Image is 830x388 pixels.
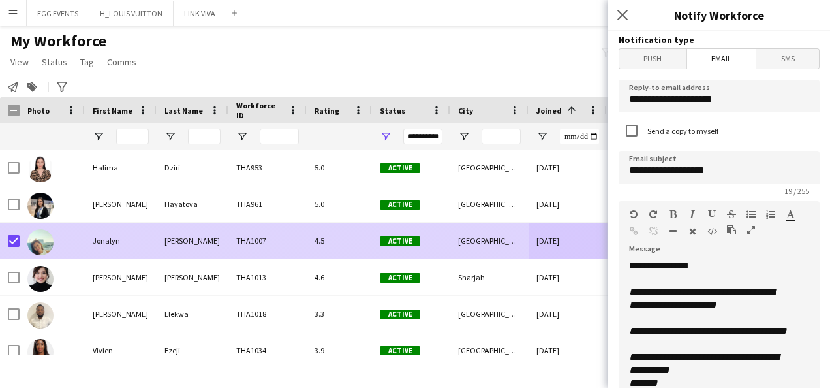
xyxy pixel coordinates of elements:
[629,209,638,219] button: Undo
[307,186,372,222] div: 5.0
[54,79,70,95] app-action-btn: Advanced filters
[450,186,529,222] div: [GEOGRAPHIC_DATA]
[619,34,820,46] h3: Notification type
[10,31,106,51] span: My Workforce
[188,129,221,144] input: Last Name Filter Input
[307,296,372,332] div: 3.3
[157,259,228,295] div: [PERSON_NAME]
[307,150,372,186] div: 5.0
[85,332,157,368] div: Vivien
[10,56,29,68] span: View
[450,332,529,368] div: [GEOGRAPHIC_DATA]
[85,186,157,222] div: [PERSON_NAME]
[774,186,820,196] span: 19 / 255
[93,131,104,142] button: Open Filter Menu
[607,186,685,222] div: 439 days
[5,54,34,71] a: View
[27,156,54,182] img: Halima Dziri
[228,296,307,332] div: THA1018
[37,54,72,71] a: Status
[228,332,307,368] div: THA1034
[687,49,756,69] span: Email
[174,1,226,26] button: LINK VIVA
[607,296,685,332] div: 233 days
[529,296,607,332] div: [DATE]
[85,150,157,186] div: Halima
[85,296,157,332] div: [PERSON_NAME]
[27,229,54,255] img: Jonalyn Thompson
[727,209,736,219] button: Strikethrough
[89,1,174,26] button: H_LOUIS VUITTON
[157,223,228,259] div: [PERSON_NAME]
[607,150,685,186] div: 900 days
[228,150,307,186] div: THA953
[529,150,607,186] div: [DATE]
[786,209,795,219] button: Text Color
[116,129,149,144] input: First Name Filter Input
[529,332,607,368] div: [DATE]
[529,186,607,222] div: [DATE]
[458,131,470,142] button: Open Filter Menu
[157,296,228,332] div: Elekwa
[450,150,529,186] div: [GEOGRAPHIC_DATA]
[93,106,132,116] span: First Name
[27,193,54,219] img: Ayna Hayatova
[756,49,819,69] span: SMS
[668,209,677,219] button: Bold
[80,56,94,68] span: Tag
[27,266,54,292] img: Aljean Santos
[307,332,372,368] div: 3.9
[5,79,21,95] app-action-btn: Notify workforce
[529,223,607,259] div: [DATE]
[707,209,716,219] button: Underline
[315,106,339,116] span: Rating
[458,106,473,116] span: City
[607,332,685,368] div: 30 days
[607,223,685,259] div: 272 days
[766,209,775,219] button: Ordered List
[307,223,372,259] div: 4.5
[380,106,405,116] span: Status
[668,226,677,236] button: Horizontal Line
[746,225,756,235] button: Fullscreen
[380,163,420,173] span: Active
[536,106,562,116] span: Joined
[164,131,176,142] button: Open Filter Menu
[746,209,756,219] button: Unordered List
[260,129,299,144] input: Workforce ID Filter Input
[529,259,607,295] div: [DATE]
[157,332,228,368] div: Ezeji
[380,273,420,283] span: Active
[27,1,89,26] button: EGG EVENTS
[688,226,697,236] button: Clear Formatting
[85,223,157,259] div: Jonalyn
[27,106,50,116] span: Photo
[24,79,40,95] app-action-btn: Add to tag
[607,259,685,295] div: 123 days
[380,200,420,210] span: Active
[27,302,54,329] img: Damian Elekwa
[450,223,529,259] div: [GEOGRAPHIC_DATA]
[380,236,420,246] span: Active
[645,126,718,136] label: Send a copy to myself
[102,54,142,71] a: Comms
[482,129,521,144] input: City Filter Input
[608,7,830,24] h3: Notify Workforce
[228,186,307,222] div: THA961
[27,339,54,365] img: Vivien Ezeji
[307,259,372,295] div: 4.6
[75,54,99,71] a: Tag
[450,296,529,332] div: [GEOGRAPHIC_DATA]
[236,101,283,120] span: Workforce ID
[727,225,736,235] button: Paste as plain text
[380,310,420,319] span: Active
[157,150,228,186] div: Dziri
[42,56,67,68] span: Status
[688,209,697,219] button: Italic
[380,346,420,356] span: Active
[228,223,307,259] div: THA1007
[619,49,686,69] span: Push
[380,131,392,142] button: Open Filter Menu
[228,259,307,295] div: THA1013
[107,56,136,68] span: Comms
